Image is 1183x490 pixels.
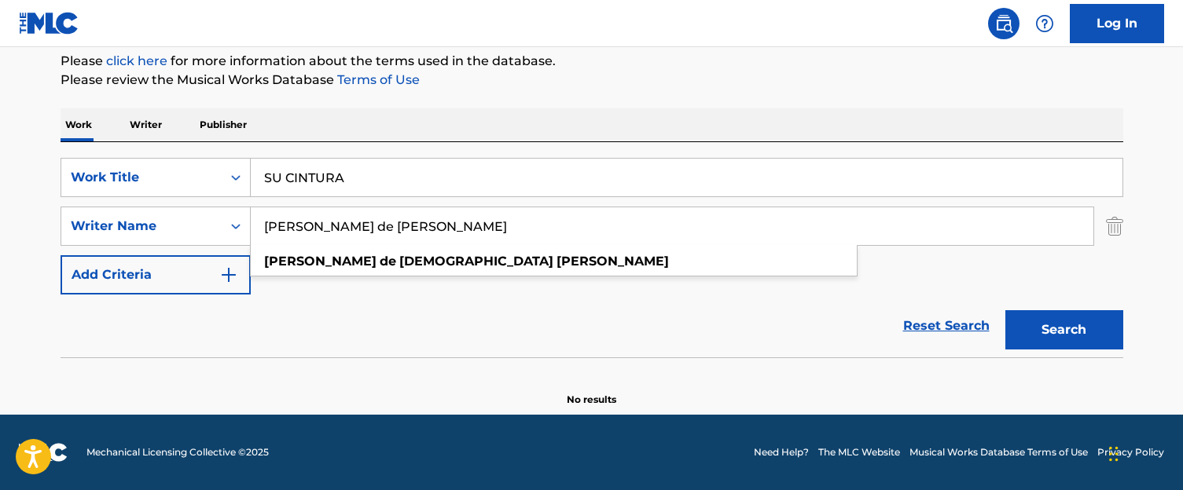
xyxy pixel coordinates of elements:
strong: [PERSON_NAME] [557,254,669,269]
a: Privacy Policy [1097,445,1164,459]
strong: [DEMOGRAPHIC_DATA] [399,254,553,269]
a: The MLC Website [818,445,900,459]
strong: [PERSON_NAME] [264,254,377,269]
p: Please for more information about the terms used in the database. [61,52,1123,71]
strong: de [380,254,396,269]
a: Public Search [988,8,1020,39]
iframe: Chat Widget [1104,415,1183,490]
img: search [994,14,1013,33]
div: Work Title [71,168,212,187]
p: Please review the Musical Works Database [61,71,1123,90]
a: Terms of Use [334,72,420,87]
a: Reset Search [895,309,997,343]
p: Publisher [195,108,252,141]
p: Writer [125,108,167,141]
img: 9d2ae6d4665cec9f34b9.svg [219,265,238,284]
a: Log In [1070,4,1164,43]
button: Search [1005,310,1123,349]
div: Help [1029,8,1060,39]
div: Writer Name [71,217,212,236]
a: Need Help? [754,445,809,459]
span: Mechanical Licensing Collective © 2025 [86,445,269,459]
a: click here [106,53,167,68]
button: Add Criteria [61,255,251,294]
div: Drag [1109,430,1119,477]
img: Delete Criterion [1106,207,1123,246]
form: Search Form [61,158,1123,357]
img: help [1035,14,1054,33]
a: Musical Works Database Terms of Use [909,445,1088,459]
p: No results [567,374,616,407]
img: MLC Logo [19,12,79,35]
p: Work [61,108,97,141]
img: logo [19,443,68,462]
